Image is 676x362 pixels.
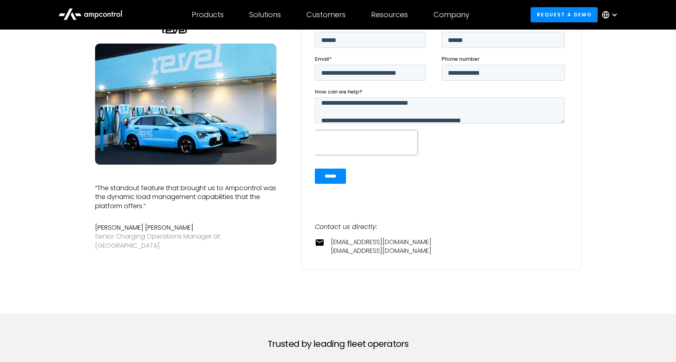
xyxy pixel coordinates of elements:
div: Resources [371,10,408,19]
div: Solutions [249,10,281,19]
h2: Trusted by leading fleet operators [268,339,408,349]
div: Products [192,10,224,19]
a: [EMAIL_ADDRESS][DOMAIN_NAME] [331,247,431,255]
div: Company [433,10,469,19]
a: Request a demo [531,7,598,22]
div: Customers [306,10,346,19]
iframe: Form 0 [315,22,568,191]
a: [EMAIL_ADDRESS][DOMAIN_NAME] [331,238,431,247]
div: Contact us directly: [315,223,568,231]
